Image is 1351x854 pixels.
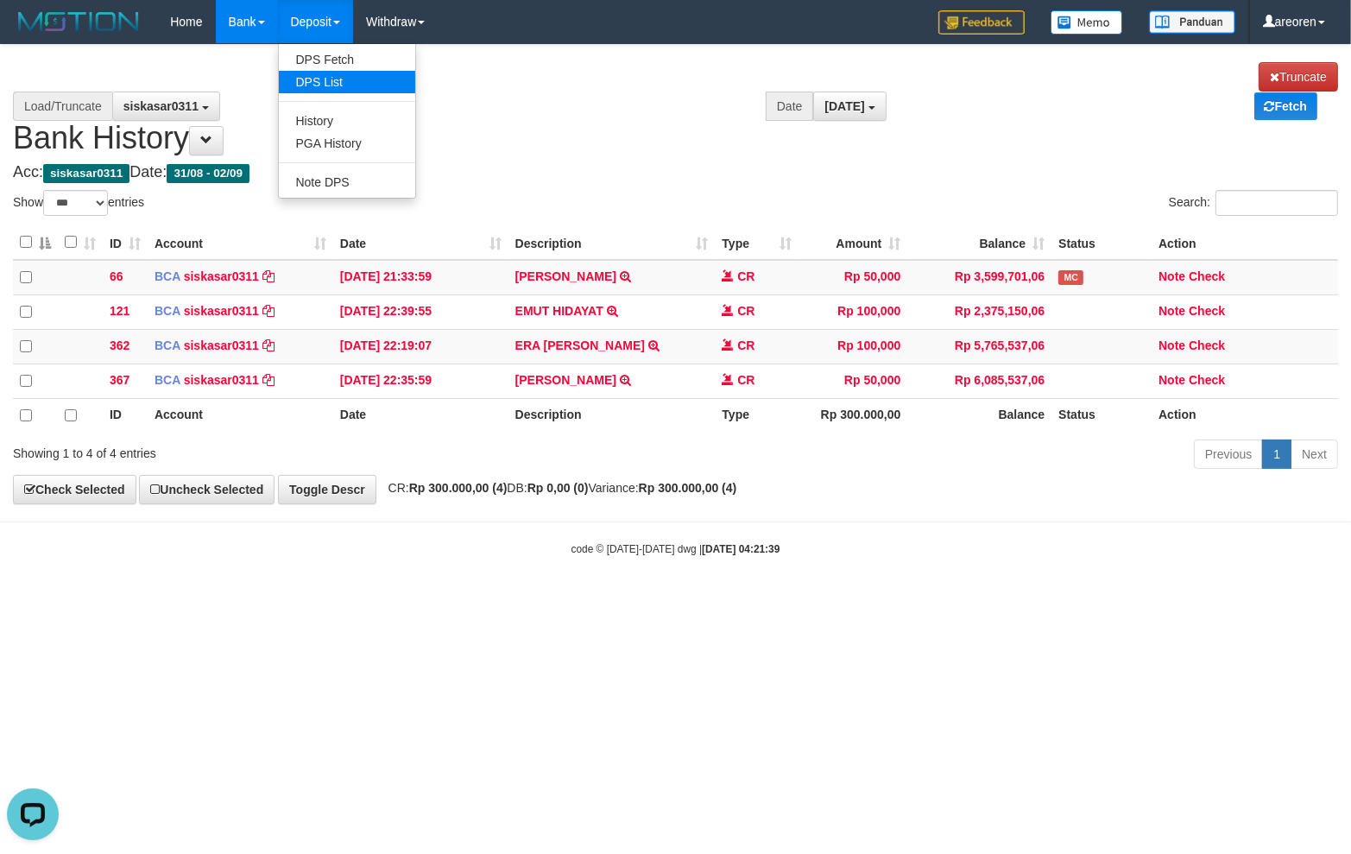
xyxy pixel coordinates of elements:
a: [PERSON_NAME] [515,269,616,283]
label: Search: [1169,190,1338,216]
td: [DATE] 22:19:07 [333,329,508,364]
a: siskasar0311 [184,373,259,387]
h4: Acc: Date: [13,164,1338,181]
span: CR: DB: Variance: [380,481,737,495]
small: code © [DATE]-[DATE] dwg | [571,543,780,555]
td: Rp 5,765,537,06 [907,329,1051,364]
span: BCA [155,338,180,352]
select: Showentries [43,190,108,216]
th: Account: activate to sort column ascending [148,225,333,260]
a: Check [1189,373,1225,387]
td: Rp 2,375,150,06 [907,294,1051,329]
a: Note DPS [279,171,415,193]
a: Copy siskasar0311 to clipboard [262,269,275,283]
th: ID: activate to sort column ascending [103,225,148,260]
td: Rp 6,085,537,06 [907,364,1051,398]
th: Status [1051,225,1152,260]
a: DPS Fetch [279,48,415,71]
a: Note [1158,338,1185,352]
a: 1 [1262,440,1291,469]
img: Feedback.jpg [938,10,1025,35]
th: : activate to sort column descending [13,225,58,260]
a: ERA [PERSON_NAME] [515,338,645,352]
a: Check [1189,304,1225,318]
th: Status [1051,398,1152,433]
span: CR [737,304,754,318]
a: siskasar0311 [184,338,259,352]
a: Check Selected [13,475,136,504]
th: : activate to sort column ascending [58,225,103,260]
span: BCA [155,269,180,283]
th: Balance [907,398,1051,433]
strong: Rp 0,00 (0) [527,481,589,495]
a: Note [1158,373,1185,387]
strong: [DATE] 04:21:39 [702,543,780,555]
th: Date: activate to sort column ascending [333,225,508,260]
span: CR [737,373,754,387]
a: siskasar0311 [184,269,259,283]
span: 66 [110,269,123,283]
div: Showing 1 to 4 of 4 entries [13,438,550,462]
label: Show entries [13,190,144,216]
th: ID [103,398,148,433]
span: 362 [110,338,129,352]
th: Balance: activate to sort column ascending [907,225,1051,260]
td: [DATE] 22:39:55 [333,294,508,329]
h1: Bank History [13,62,1338,155]
button: Open LiveChat chat widget [7,7,59,59]
span: 31/08 - 02/09 [167,164,249,183]
a: Previous [1194,440,1263,469]
td: Rp 3,599,701,06 [907,260,1051,295]
td: Rp 50,000 [799,364,907,398]
a: siskasar0311 [184,304,259,318]
span: Manually Checked by: arecemara [1058,270,1083,285]
a: DPS List [279,71,415,93]
a: Copy siskasar0311 to clipboard [262,304,275,318]
th: Type [715,398,799,433]
td: Rp 100,000 [799,294,907,329]
a: Next [1291,440,1338,469]
th: Description: activate to sort column ascending [508,225,716,260]
div: Load/Truncate [13,92,112,121]
span: [DATE] [824,99,864,113]
a: Copy siskasar0311 to clipboard [262,373,275,387]
a: Copy siskasar0311 to clipboard [262,338,275,352]
span: CR [737,269,754,283]
a: Note [1158,269,1185,283]
td: Rp 100,000 [799,329,907,364]
a: Fetch [1254,92,1317,120]
input: Search: [1215,190,1338,216]
div: Date [766,92,814,121]
span: 121 [110,304,129,318]
span: BCA [155,304,180,318]
button: siskasar0311 [112,92,220,121]
img: panduan.png [1149,10,1235,34]
a: EMUT HIDAYAT [515,304,603,318]
span: 367 [110,373,129,387]
th: Rp 300.000,00 [799,398,907,433]
th: Date [333,398,508,433]
td: [DATE] 22:35:59 [333,364,508,398]
strong: Rp 300.000,00 (4) [639,481,737,495]
a: History [279,110,415,132]
img: Button%20Memo.svg [1051,10,1123,35]
a: Uncheck Selected [139,475,275,504]
span: siskasar0311 [123,99,199,113]
th: Action [1152,225,1338,260]
span: siskasar0311 [43,164,129,183]
th: Amount: activate to sort column ascending [799,225,907,260]
a: Check [1189,269,1225,283]
th: Action [1152,398,1338,433]
th: Account [148,398,333,433]
td: Rp 50,000 [799,260,907,295]
span: BCA [155,373,180,387]
td: [DATE] 21:33:59 [333,260,508,295]
th: Type: activate to sort column ascending [715,225,799,260]
a: PGA History [279,132,415,155]
strong: Rp 300.000,00 (4) [409,481,508,495]
a: [PERSON_NAME] [515,373,616,387]
th: Description [508,398,716,433]
a: Truncate [1259,62,1338,92]
span: CR [737,338,754,352]
a: Note [1158,304,1185,318]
